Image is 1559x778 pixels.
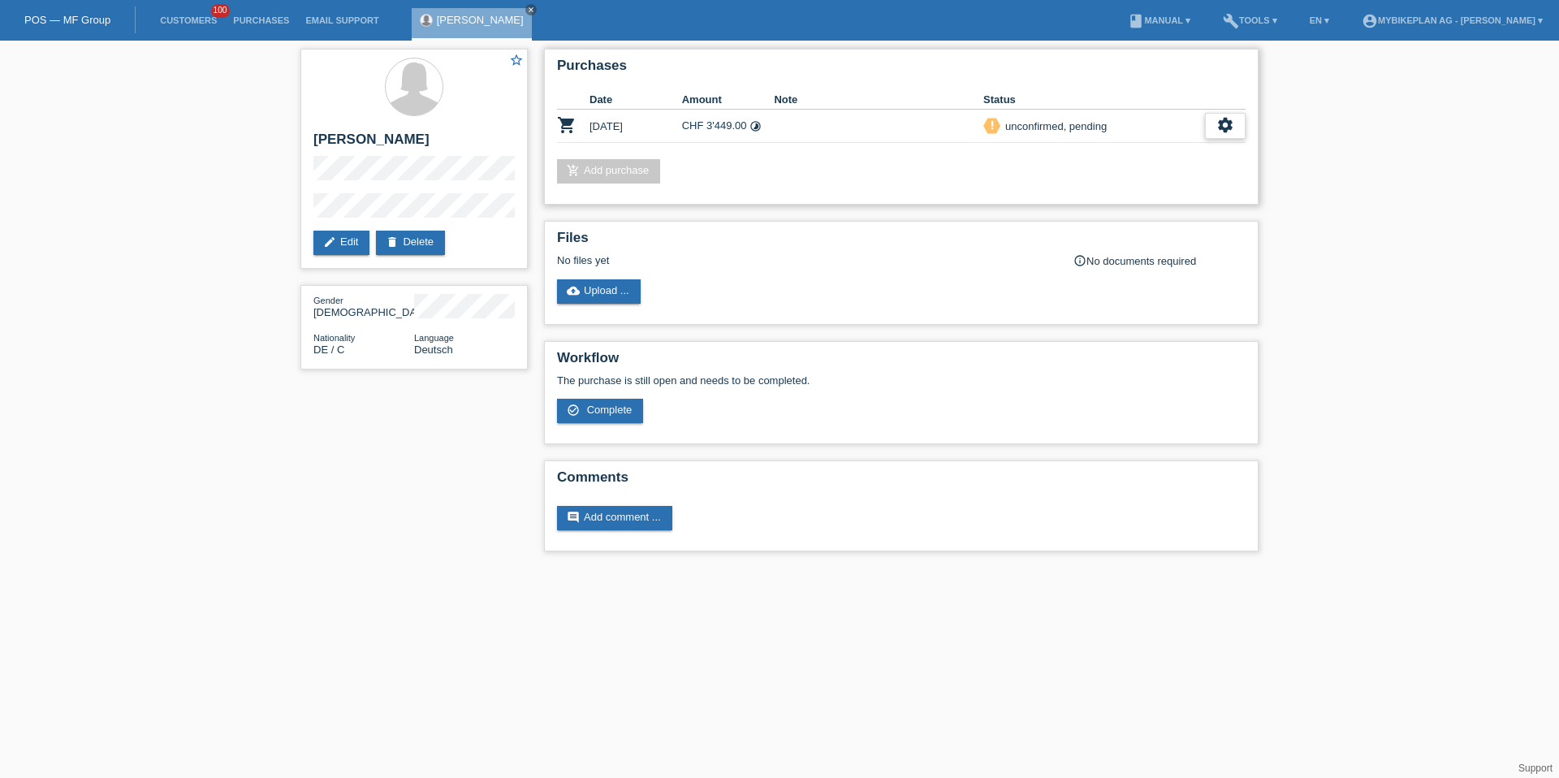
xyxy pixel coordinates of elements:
[527,6,535,14] i: close
[1128,13,1144,29] i: book
[414,333,454,343] span: Language
[1215,15,1285,25] a: buildTools ▾
[557,159,660,184] a: add_shopping_cartAdd purchase
[225,15,297,25] a: Purchases
[567,511,580,524] i: comment
[749,120,762,132] i: 36 instalments
[557,230,1246,254] h2: Files
[557,58,1246,82] h2: Purchases
[587,404,633,416] span: Complete
[1354,15,1551,25] a: account_circleMybikeplan AG - [PERSON_NAME] ▾
[297,15,387,25] a: Email Support
[557,115,577,135] i: POSP00026160
[983,90,1205,110] th: Status
[557,374,1246,387] p: The purchase is still open and needs to be completed.
[589,90,682,110] th: Date
[509,53,524,70] a: star_border
[1120,15,1198,25] a: bookManual ▾
[682,110,775,143] td: CHF 3'449.00
[774,90,983,110] th: Note
[1362,13,1378,29] i: account_circle
[313,231,369,255] a: editEdit
[525,4,537,15] a: close
[376,231,445,255] a: deleteDelete
[1216,116,1234,134] i: settings
[414,344,453,356] span: Deutsch
[557,469,1246,494] h2: Comments
[987,119,998,131] i: priority_high
[1302,15,1337,25] a: EN ▾
[682,90,775,110] th: Amount
[557,254,1053,266] div: No files yet
[1073,254,1246,267] div: No documents required
[589,110,682,143] td: [DATE]
[313,344,344,356] span: Germany / C / 01.01.2009
[1073,254,1086,267] i: info_outline
[313,333,355,343] span: Nationality
[24,14,110,26] a: POS — MF Group
[211,4,231,18] span: 100
[557,506,672,530] a: commentAdd comment ...
[437,14,524,26] a: [PERSON_NAME]
[509,53,524,67] i: star_border
[557,399,643,423] a: check_circle_outline Complete
[386,236,399,249] i: delete
[567,164,580,177] i: add_shopping_cart
[557,350,1246,374] h2: Workflow
[1223,13,1239,29] i: build
[567,284,580,297] i: cloud_upload
[557,279,641,304] a: cloud_uploadUpload ...
[567,404,580,417] i: check_circle_outline
[313,296,343,305] span: Gender
[1518,763,1553,774] a: Support
[1000,118,1107,135] div: unconfirmed, pending
[313,132,515,156] h2: [PERSON_NAME]
[152,15,225,25] a: Customers
[323,236,336,249] i: edit
[313,294,414,318] div: [DEMOGRAPHIC_DATA]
